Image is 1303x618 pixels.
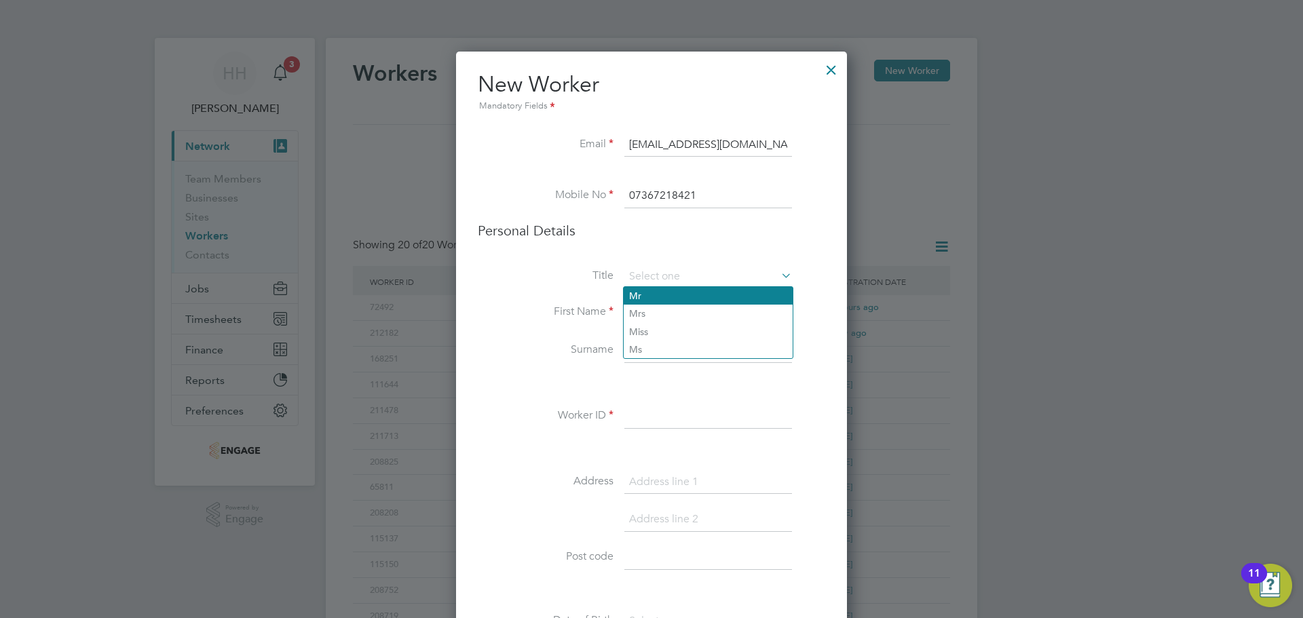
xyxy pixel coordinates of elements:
[624,267,792,287] input: Select one
[478,408,613,423] label: Worker ID
[478,99,825,114] div: Mandatory Fields
[624,323,793,341] li: Miss
[478,305,613,319] label: First Name
[478,343,613,357] label: Surname
[624,341,793,358] li: Ms
[478,269,613,283] label: Title
[478,474,613,488] label: Address
[1249,564,1292,607] button: Open Resource Center, 11 new notifications
[478,188,613,202] label: Mobile No
[624,507,792,532] input: Address line 2
[624,470,792,495] input: Address line 1
[478,71,825,114] h2: New Worker
[624,305,793,322] li: Mrs
[624,287,793,305] li: Mr
[478,137,613,151] label: Email
[478,549,613,564] label: Post code
[478,222,825,239] h3: Personal Details
[1248,573,1260,591] div: 11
